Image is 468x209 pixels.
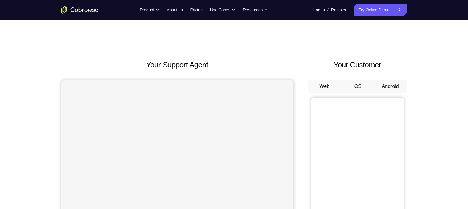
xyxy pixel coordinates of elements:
[243,4,268,16] button: Resources
[140,4,159,16] button: Product
[61,59,293,70] h2: Your Support Agent
[61,6,98,14] a: Go to the home page
[210,4,235,16] button: Use Cases
[313,4,325,16] a: Log In
[341,80,374,93] button: iOS
[190,4,202,16] a: Pricing
[354,4,407,16] a: Try Online Demo
[327,6,329,14] span: /
[374,80,407,93] button: Android
[331,4,346,16] a: Register
[308,59,407,70] h2: Your Customer
[308,80,341,93] button: Web
[167,4,183,16] a: About us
